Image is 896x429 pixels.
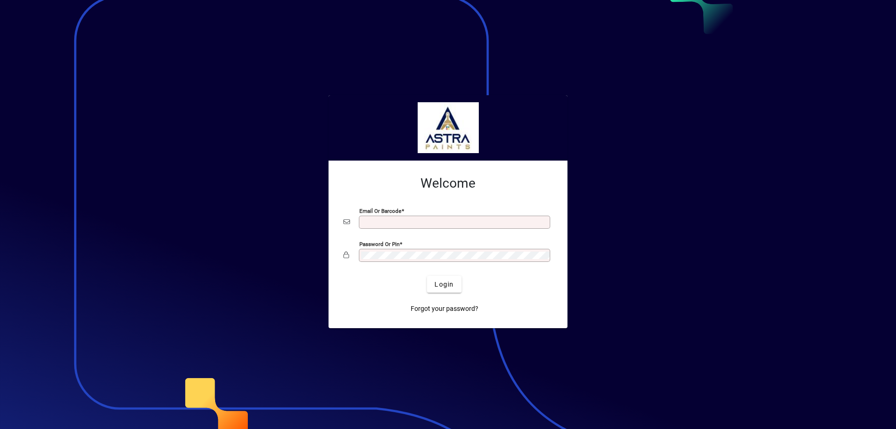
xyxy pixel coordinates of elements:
span: Forgot your password? [411,304,478,314]
h2: Welcome [343,176,553,191]
span: Login [434,280,454,289]
a: Forgot your password? [407,300,482,317]
button: Login [427,276,461,293]
mat-label: Password or Pin [359,241,399,247]
mat-label: Email or Barcode [359,208,401,214]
